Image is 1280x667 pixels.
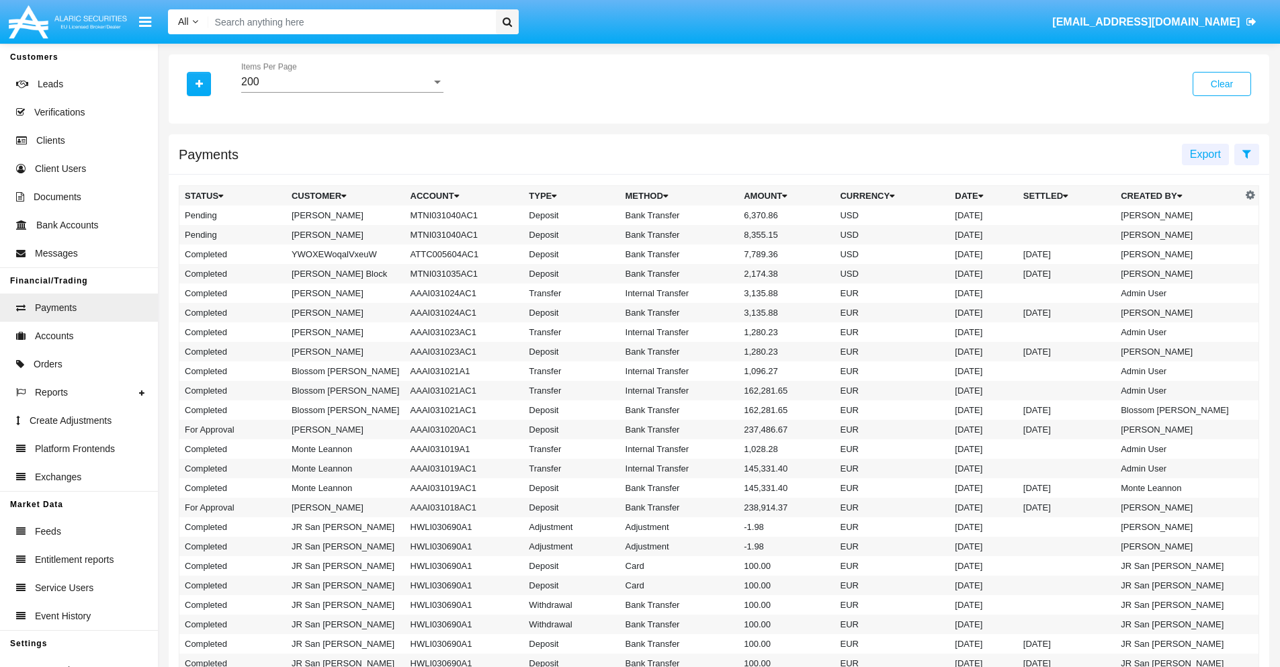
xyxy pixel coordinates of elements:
td: AAAI031024AC1 [405,303,524,322]
td: 100.00 [738,576,835,595]
td: Adjustment [620,537,739,556]
td: Bank Transfer [620,225,739,244]
td: EUR [835,478,949,498]
td: EUR [835,634,949,654]
td: Deposit [523,206,620,225]
td: AAAI031024AC1 [405,283,524,303]
th: Currency [835,186,949,206]
td: Internal Transfer [620,283,739,303]
td: Monte Leannon [286,478,405,498]
td: [PERSON_NAME] [1115,244,1242,264]
td: Pending [179,225,286,244]
td: Completed [179,615,286,634]
td: Completed [179,556,286,576]
td: [DATE] [949,615,1018,634]
td: [DATE] [949,556,1018,576]
td: AAAI031023AC1 [405,342,524,361]
td: EUR [835,595,949,615]
td: Adjustment [523,537,620,556]
span: Payments [35,301,77,315]
td: Deposit [523,634,620,654]
th: Settled [1018,186,1115,206]
td: Bank Transfer [620,634,739,654]
td: [DATE] [949,400,1018,420]
td: [PERSON_NAME] [286,420,405,439]
td: EUR [835,537,949,556]
td: [PERSON_NAME] [286,225,405,244]
td: EUR [835,381,949,400]
td: AAAI031021AC1 [405,400,524,420]
td: 2,174.38 [738,264,835,283]
span: 200 [241,76,259,87]
td: JR San [PERSON_NAME] [1115,595,1242,615]
td: Bank Transfer [620,342,739,361]
th: Method [620,186,739,206]
td: [DATE] [1018,264,1115,283]
td: [DATE] [1018,244,1115,264]
td: Blossom [PERSON_NAME] [1115,400,1242,420]
td: Internal Transfer [620,322,739,342]
td: Bank Transfer [620,478,739,498]
td: Deposit [523,264,620,283]
td: [DATE] [949,322,1018,342]
td: Internal Transfer [620,381,739,400]
span: Bank Accounts [36,218,99,232]
td: Completed [179,264,286,283]
td: 8,355.15 [738,225,835,244]
td: 3,135.88 [738,303,835,322]
td: Admin User [1115,439,1242,459]
td: Completed [179,478,286,498]
span: Verifications [34,105,85,120]
span: Entitlement reports [35,553,114,567]
td: HWLI030690A1 [405,634,524,654]
td: MTNI031040AC1 [405,206,524,225]
button: Export [1182,144,1229,165]
td: Withdrawal [523,615,620,634]
td: Bank Transfer [620,595,739,615]
span: Documents [34,190,81,204]
span: Orders [34,357,62,371]
td: AAAI031018AC1 [405,498,524,517]
td: 1,280.23 [738,342,835,361]
td: [PERSON_NAME] [286,322,405,342]
td: Transfer [523,381,620,400]
td: Deposit [523,556,620,576]
td: HWLI030690A1 [405,556,524,576]
img: Logo image [7,2,129,42]
td: [DATE] [949,498,1018,517]
td: For Approval [179,420,286,439]
td: EUR [835,459,949,478]
td: Completed [179,381,286,400]
td: Bank Transfer [620,206,739,225]
td: 6,370.86 [738,206,835,225]
td: [DATE] [1018,420,1115,439]
td: Completed [179,283,286,303]
span: Accounts [35,329,74,343]
td: 238,914.37 [738,498,835,517]
td: [PERSON_NAME] [286,303,405,322]
td: JR San [PERSON_NAME] [286,517,405,537]
td: Internal Transfer [620,439,739,459]
td: [PERSON_NAME] [286,206,405,225]
td: Bank Transfer [620,244,739,264]
td: Internal Transfer [620,459,739,478]
td: [PERSON_NAME] [1115,537,1242,556]
td: [DATE] [949,361,1018,381]
button: Clear [1193,72,1251,96]
td: [DATE] [949,595,1018,615]
td: [PERSON_NAME] [286,342,405,361]
td: MTNI031035AC1 [405,264,524,283]
span: Exchanges [35,470,81,484]
td: [DATE] [949,576,1018,595]
td: [DATE] [949,244,1018,264]
a: [EMAIL_ADDRESS][DOMAIN_NAME] [1046,3,1263,41]
td: Completed [179,361,286,381]
td: [DATE] [1018,498,1115,517]
span: Service Users [35,581,93,595]
td: For Approval [179,498,286,517]
td: Admin User [1115,361,1242,381]
td: 162,281.65 [738,381,835,400]
td: Monte Leannon [286,439,405,459]
td: Withdrawal [523,595,620,615]
td: ATTC005604AC1 [405,244,524,264]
